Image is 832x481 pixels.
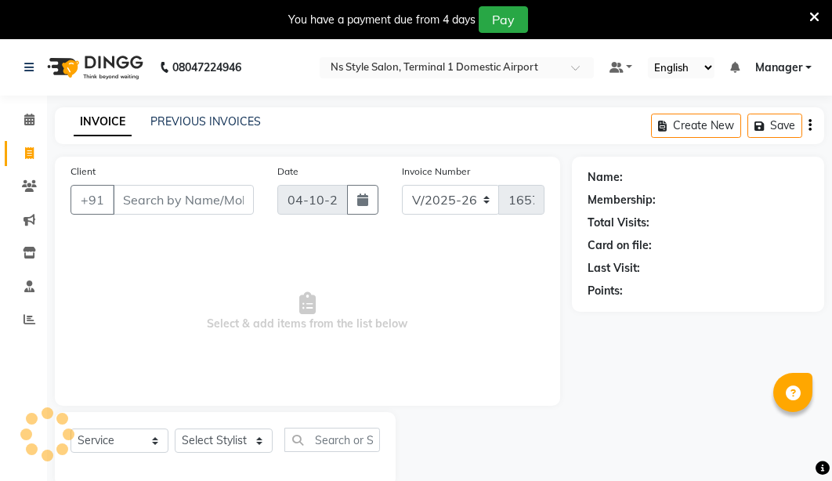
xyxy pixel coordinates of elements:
button: +91 [71,185,114,215]
label: Invoice Number [402,165,470,179]
div: Card on file: [588,237,652,254]
label: Date [277,165,298,179]
input: Search by Name/Mobile/Email/Code [113,185,254,215]
b: 08047224946 [172,45,241,89]
input: Search or Scan [284,428,380,452]
span: Select & add items from the list below [71,233,544,390]
div: Points: [588,283,623,299]
button: Save [747,114,802,138]
span: Manager [755,60,802,76]
button: Pay [479,6,528,33]
img: logo [40,45,147,89]
div: Total Visits: [588,215,649,231]
button: Create New [651,114,741,138]
div: Name: [588,169,623,186]
div: Membership: [588,192,656,208]
div: You have a payment due from 4 days [288,12,476,28]
a: PREVIOUS INVOICES [150,114,261,128]
a: INVOICE [74,108,132,136]
div: Last Visit: [588,260,640,277]
label: Client [71,165,96,179]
